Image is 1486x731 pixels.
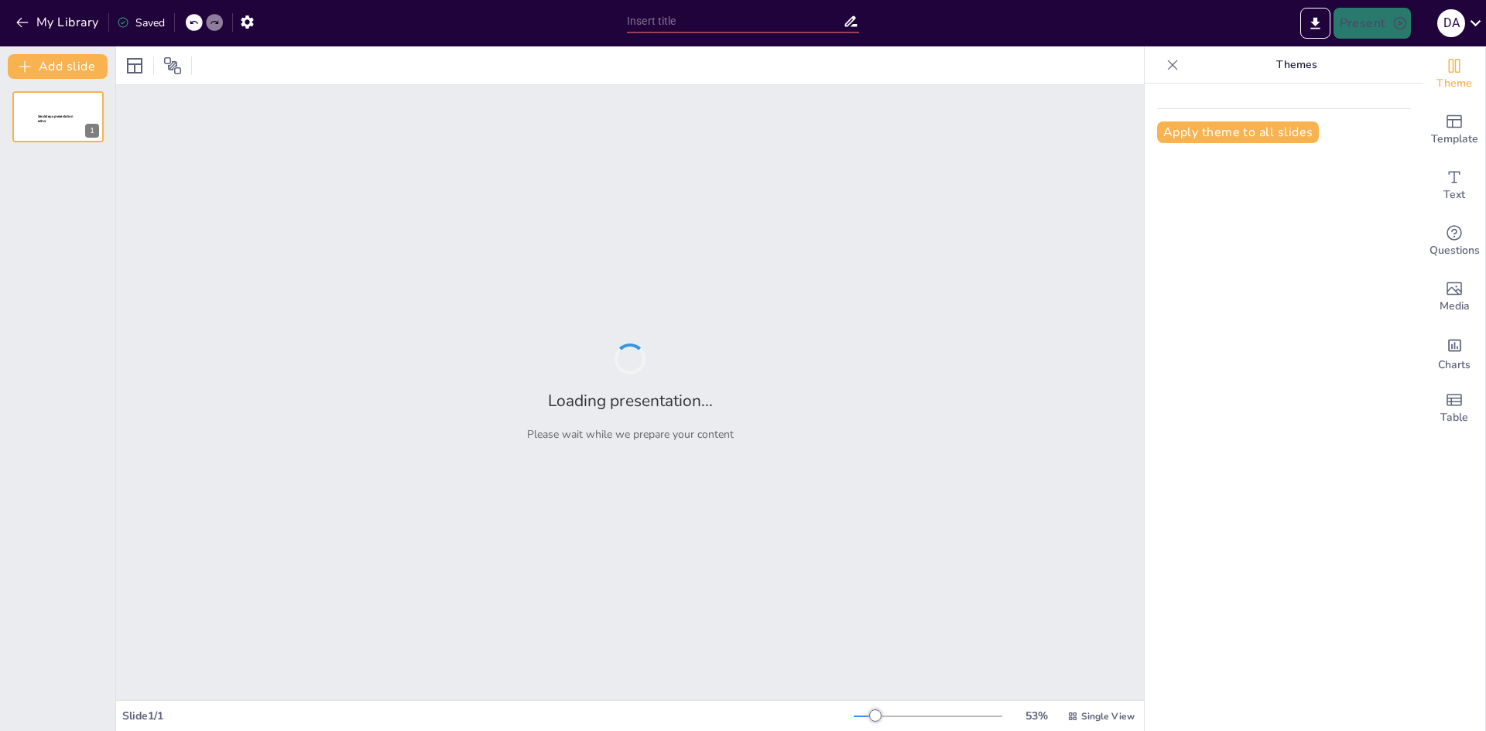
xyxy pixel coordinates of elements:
span: Theme [1436,75,1472,92]
span: Single View [1081,710,1135,722]
button: My Library [12,10,105,35]
button: Export to PowerPoint [1300,8,1330,39]
button: Add slide [8,54,108,79]
div: Add a table [1423,381,1485,436]
span: Position [163,56,182,75]
div: Get real-time input from your audience [1423,213,1485,269]
span: Sendsteps presentation editor [38,114,73,123]
div: Slide 1 / 1 [122,709,854,723]
button: Present [1334,8,1411,39]
input: Insert title [627,10,843,32]
span: Charts [1438,357,1471,374]
button: Apply theme to all slides [1157,121,1319,143]
div: Layout [122,53,147,78]
button: D A [1437,8,1465,39]
div: Change the overall theme [1423,46,1485,102]
div: D A [1437,9,1465,37]
span: Table [1440,409,1468,426]
div: Add text boxes [1423,158,1485,213]
div: Add images, graphics, shapes or video [1423,269,1485,325]
h2: Loading presentation... [548,390,713,412]
span: Text [1443,186,1465,203]
span: Questions [1430,242,1480,259]
div: Saved [117,15,165,30]
span: Template [1431,131,1478,148]
div: 1 [85,124,99,138]
div: Add charts and graphs [1423,325,1485,381]
div: 1 [12,91,104,142]
div: 53 % [1018,709,1055,723]
p: Please wait while we prepare your content [527,427,734,442]
span: Media [1440,298,1470,315]
p: Themes [1185,46,1408,84]
div: Add ready made slides [1423,102,1485,158]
